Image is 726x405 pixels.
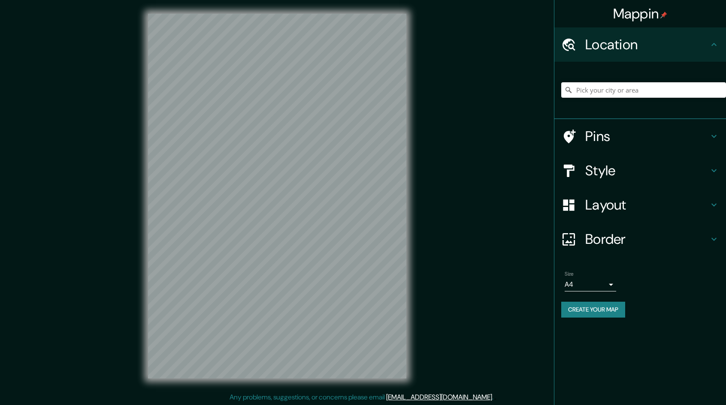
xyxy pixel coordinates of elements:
[554,153,726,188] div: Style
[585,128,709,145] h4: Pins
[148,14,406,378] canvas: Map
[585,231,709,248] h4: Border
[585,162,709,179] h4: Style
[565,270,574,278] label: Size
[554,27,726,62] div: Location
[585,36,709,53] h4: Location
[554,188,726,222] div: Layout
[495,392,496,402] div: .
[561,82,726,98] input: Pick your city or area
[554,222,726,256] div: Border
[585,196,709,213] h4: Layout
[660,12,667,18] img: pin-icon.png
[613,5,668,22] h4: Mappin
[561,302,625,318] button: Create your map
[386,393,492,402] a: [EMAIL_ADDRESS][DOMAIN_NAME]
[230,392,493,402] p: Any problems, suggestions, or concerns please email .
[554,119,726,153] div: Pins
[493,392,495,402] div: .
[565,278,616,291] div: A4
